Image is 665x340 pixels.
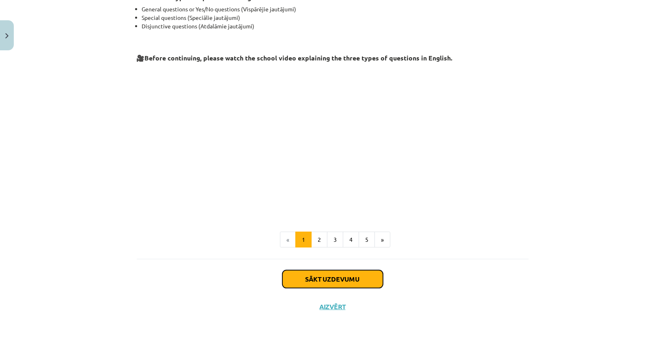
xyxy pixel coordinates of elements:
nav: Page navigation example [137,232,529,248]
button: Sākt uzdevumu [282,270,383,288]
button: 4 [343,232,359,248]
button: » [374,232,390,248]
li: Special questions (Speciālie jautājumi) [142,13,529,22]
img: icon-close-lesson-0947bae3869378f0d4975bcd49f059093ad1ed9edebbc8119c70593378902aed.svg [5,33,9,39]
strong: Before continuing, please watch the school video explaining the three types of questions in English. [145,54,453,62]
button: 2 [311,232,327,248]
button: 3 [327,232,343,248]
li: General questions or Yes/No questions (Vispārējie jautājumi) [142,5,529,13]
button: 1 [295,232,312,248]
h3: 🎥 [137,48,529,63]
button: Aizvērt [317,303,348,311]
button: 5 [359,232,375,248]
li: Disjunctive questions (Atdalāmie jautājumi) [142,22,529,30]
